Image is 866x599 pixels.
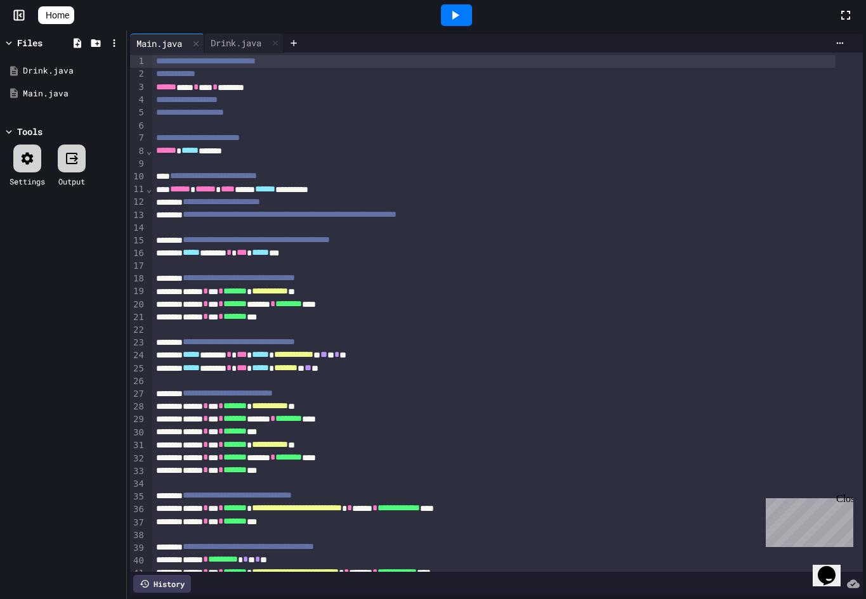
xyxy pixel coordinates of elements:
[130,183,146,196] div: 11
[130,465,146,478] div: 33
[130,401,146,413] div: 28
[130,375,146,388] div: 26
[204,34,284,53] div: Drink.java
[130,120,146,132] div: 6
[130,299,146,311] div: 20
[130,171,146,183] div: 10
[130,439,146,452] div: 31
[130,555,146,567] div: 40
[38,6,74,24] a: Home
[130,388,146,401] div: 27
[130,145,146,158] div: 8
[130,34,204,53] div: Main.java
[130,37,188,50] div: Main.java
[23,87,122,100] div: Main.java
[130,285,146,298] div: 19
[10,176,45,187] div: Settings
[130,542,146,555] div: 39
[58,176,85,187] div: Output
[130,413,146,426] div: 29
[46,9,69,22] span: Home
[130,349,146,362] div: 24
[130,273,146,285] div: 18
[130,491,146,503] div: 35
[130,158,146,171] div: 9
[130,311,146,324] div: 21
[130,427,146,439] div: 30
[130,503,146,516] div: 36
[130,209,146,222] div: 13
[130,567,146,580] div: 41
[130,337,146,349] div: 23
[5,5,88,81] div: Chat with us now!Close
[130,222,146,235] div: 14
[133,575,191,593] div: History
[130,106,146,119] div: 5
[130,324,146,337] div: 22
[130,478,146,491] div: 34
[130,132,146,145] div: 7
[146,146,152,156] span: Fold line
[17,125,43,138] div: Tools
[17,36,43,49] div: Files
[130,363,146,375] div: 25
[204,36,268,49] div: Drink.java
[130,196,146,209] div: 12
[130,94,146,106] div: 4
[761,493,853,547] iframe: chat widget
[146,184,152,194] span: Fold line
[130,68,146,81] div: 2
[23,65,122,77] div: Drink.java
[130,529,146,542] div: 38
[130,260,146,273] div: 17
[130,517,146,529] div: 37
[130,235,146,247] div: 15
[130,55,146,68] div: 1
[130,453,146,465] div: 32
[813,548,853,586] iframe: chat widget
[130,247,146,260] div: 16
[130,81,146,94] div: 3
